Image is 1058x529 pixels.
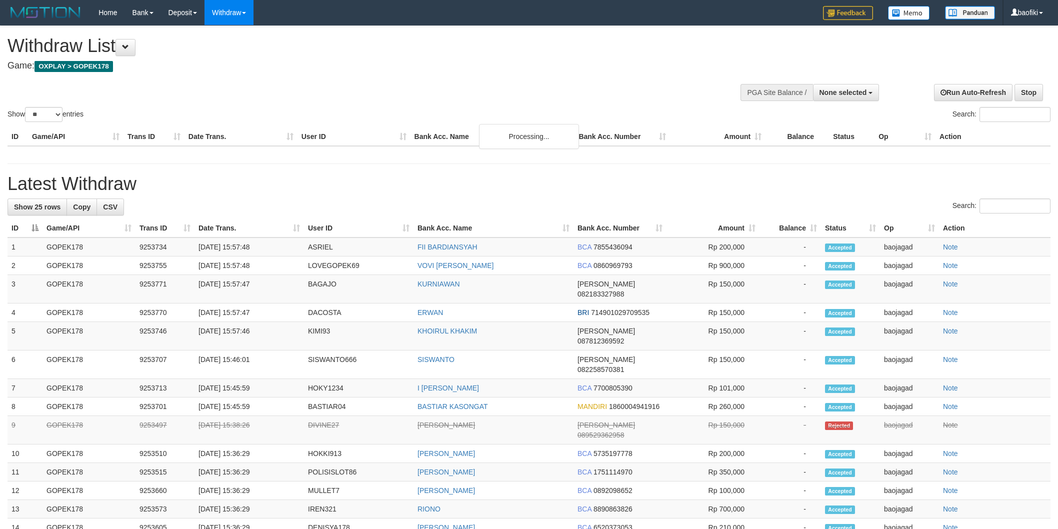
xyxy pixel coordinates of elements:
th: Trans ID: activate to sort column ascending [135,219,194,237]
td: [DATE] 15:57:48 [194,237,304,256]
td: 11 [7,463,42,481]
span: BCA [577,468,591,476]
td: GOPEK178 [42,275,135,303]
td: HOKY1234 [304,379,413,397]
td: 3 [7,275,42,303]
td: 13 [7,500,42,518]
td: 10 [7,444,42,463]
td: KIMI93 [304,322,413,350]
td: [DATE] 15:45:59 [194,379,304,397]
span: Copy 714901029709535 to clipboard [591,308,649,316]
td: baojagad [880,397,939,416]
h1: Withdraw List [7,36,695,56]
img: Feedback.jpg [823,6,873,20]
span: Copy 089529362958 to clipboard [577,431,624,439]
a: KURNIAWAN [417,280,460,288]
td: 9253515 [135,463,194,481]
td: 9253771 [135,275,194,303]
span: Accepted [825,487,855,495]
td: - [759,500,821,518]
td: Rp 150,000 [666,416,759,444]
span: Copy 7855436094 to clipboard [593,243,632,251]
td: baojagad [880,463,939,481]
td: 5 [7,322,42,350]
th: Bank Acc. Name: activate to sort column ascending [413,219,573,237]
td: baojagad [880,500,939,518]
span: Accepted [825,356,855,364]
th: Bank Acc. Number: activate to sort column ascending [573,219,666,237]
span: Accepted [825,403,855,411]
span: [PERSON_NAME] [577,280,635,288]
td: Rp 101,000 [666,379,759,397]
td: 9253510 [135,444,194,463]
td: - [759,444,821,463]
td: 9253660 [135,481,194,500]
td: 9253770 [135,303,194,322]
a: I [PERSON_NAME] [417,384,479,392]
td: GOPEK178 [42,256,135,275]
span: Copy 082183327988 to clipboard [577,290,624,298]
a: CSV [96,198,124,215]
td: - [759,463,821,481]
td: ASRIEL [304,237,413,256]
span: [PERSON_NAME] [577,327,635,335]
a: Note [943,308,958,316]
a: Note [943,280,958,288]
td: [DATE] 15:46:01 [194,350,304,379]
td: 6 [7,350,42,379]
select: Showentries [25,107,62,122]
td: GOPEK178 [42,500,135,518]
td: 12 [7,481,42,500]
a: BASTIAR KASONGAT [417,402,488,410]
td: DIVINE27 [304,416,413,444]
span: BRI [577,308,589,316]
span: Accepted [825,505,855,514]
td: GOPEK178 [42,444,135,463]
span: Accepted [825,384,855,393]
span: BCA [577,449,591,457]
span: Copy 0860969793 to clipboard [593,261,632,269]
td: Rp 350,000 [666,463,759,481]
span: Copy 0892098652 to clipboard [593,486,632,494]
td: [DATE] 15:57:46 [194,322,304,350]
span: Copy 082258570381 to clipboard [577,365,624,373]
img: panduan.png [945,6,995,19]
td: Rp 260,000 [666,397,759,416]
a: Note [943,384,958,392]
td: - [759,416,821,444]
td: HOKKI913 [304,444,413,463]
th: ID [7,127,28,146]
span: Accepted [825,309,855,317]
td: baojagad [880,350,939,379]
td: [DATE] 15:45:59 [194,397,304,416]
th: Action [935,127,1050,146]
td: POLISISLOT86 [304,463,413,481]
td: Rp 700,000 [666,500,759,518]
label: Search: [952,107,1050,122]
th: Game/API: activate to sort column ascending [42,219,135,237]
td: SISWANTO666 [304,350,413,379]
a: FII BARDIANSYAH [417,243,477,251]
td: - [759,397,821,416]
td: GOPEK178 [42,416,135,444]
td: - [759,275,821,303]
td: [DATE] 15:36:29 [194,463,304,481]
td: Rp 150,000 [666,350,759,379]
td: - [759,303,821,322]
td: 9253734 [135,237,194,256]
a: Note [943,402,958,410]
td: - [759,237,821,256]
input: Search: [979,107,1050,122]
th: Op [874,127,935,146]
td: [DATE] 15:57:47 [194,275,304,303]
td: 9253746 [135,322,194,350]
button: None selected [813,84,879,101]
td: Rp 150,000 [666,275,759,303]
td: GOPEK178 [42,481,135,500]
span: Copy 7700805390 to clipboard [593,384,632,392]
span: BCA [577,384,591,392]
td: GOPEK178 [42,237,135,256]
span: None selected [819,88,867,96]
a: Note [943,261,958,269]
th: Bank Acc. Number [574,127,670,146]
